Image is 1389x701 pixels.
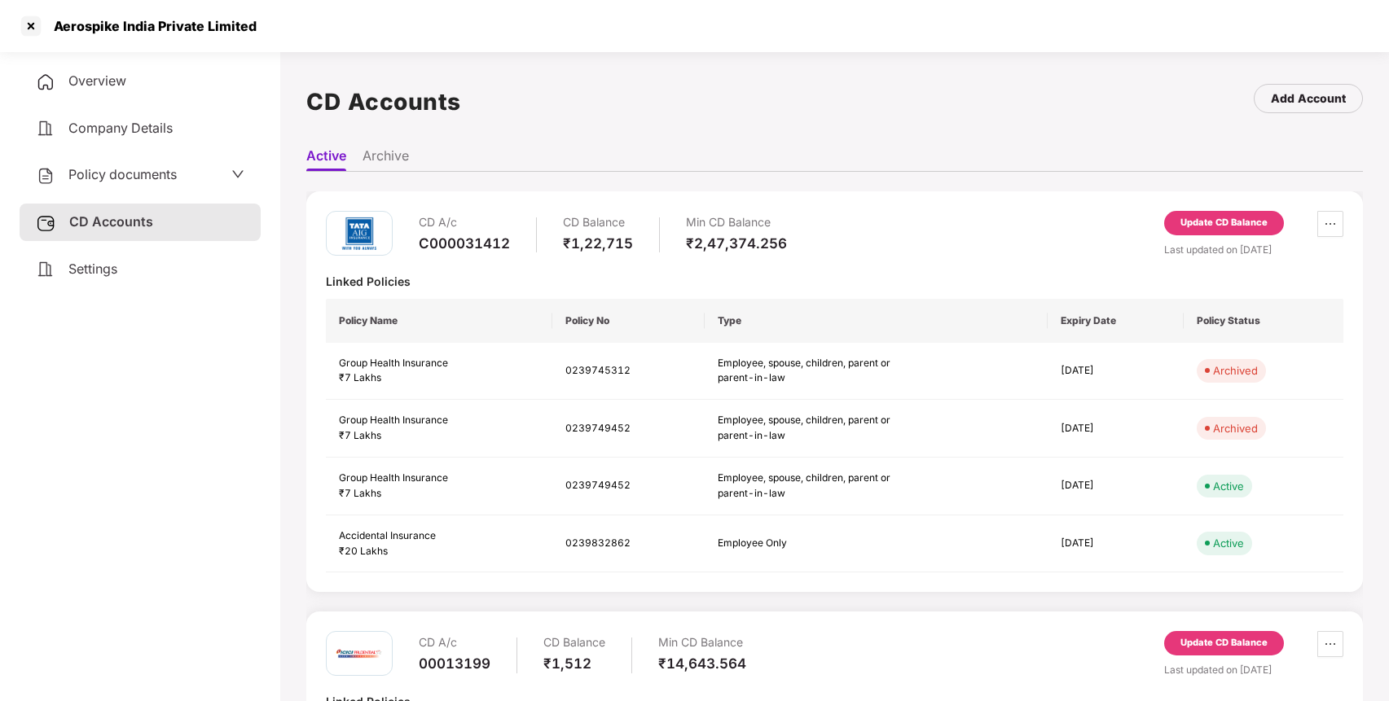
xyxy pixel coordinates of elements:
[36,166,55,186] img: svg+xml;base64,PHN2ZyB4bWxucz0iaHR0cDovL3d3dy53My5vcmcvMjAwMC9zdmciIHdpZHRoPSIyNCIgaGVpZ2h0PSIyNC...
[1164,662,1343,677] div: Last updated on [DATE]
[718,536,897,551] div: Employee Only
[69,213,153,230] span: CD Accounts
[339,371,381,383] span: ₹7 Lakhs
[552,400,705,458] td: 0239749452
[543,631,605,655] div: CD Balance
[1048,400,1184,458] td: [DATE]
[339,528,539,544] div: Accidental Insurance
[1317,631,1343,657] button: ellipsis
[1048,343,1184,401] td: [DATE]
[306,147,346,171] li: Active
[68,261,117,277] span: Settings
[1048,515,1184,573] td: [DATE]
[44,18,257,34] div: Aerospike India Private Limited
[686,234,787,252] div: ₹2,47,374.256
[658,655,746,673] div: ₹14,643.564
[686,211,787,234] div: Min CD Balance
[339,487,381,499] span: ₹7 Lakhs
[306,84,461,120] h1: CD Accounts
[718,413,897,444] div: Employee, spouse, children, parent or parent-in-law
[419,655,490,673] div: 00013199
[36,213,56,233] img: svg+xml;base64,PHN2ZyB3aWR0aD0iMjUiIGhlaWdodD0iMjQiIHZpZXdCb3g9IjAgMCAyNSAyNCIgZmlsbD0ibm9uZSIgeG...
[1048,458,1184,515] td: [DATE]
[231,168,244,181] span: down
[563,211,633,234] div: CD Balance
[552,515,705,573] td: 0239832862
[1213,420,1258,436] div: Archived
[68,166,177,182] span: Policy documents
[1317,211,1343,237] button: ellipsis
[363,147,409,171] li: Archive
[1164,242,1343,257] div: Last updated on [DATE]
[36,72,55,92] img: svg+xml;base64,PHN2ZyB4bWxucz0iaHR0cDovL3d3dy53My5vcmcvMjAwMC9zdmciIHdpZHRoPSIyNCIgaGVpZ2h0PSIyNC...
[1213,478,1244,494] div: Active
[419,234,510,252] div: C000031412
[658,631,746,655] div: Min CD Balance
[1318,217,1343,230] span: ellipsis
[1271,90,1346,107] div: Add Account
[36,119,55,138] img: svg+xml;base64,PHN2ZyB4bWxucz0iaHR0cDovL3d3dy53My5vcmcvMjAwMC9zdmciIHdpZHRoPSIyNCIgaGVpZ2h0PSIyNC...
[335,209,384,258] img: tatag.png
[339,545,388,557] span: ₹20 Lakhs
[552,343,705,401] td: 0239745312
[543,655,605,673] div: ₹1,512
[335,629,384,678] img: iciciprud.png
[552,458,705,515] td: 0239749452
[419,211,510,234] div: CD A/c
[339,356,539,371] div: Group Health Insurance
[68,72,126,89] span: Overview
[1318,637,1343,651] span: ellipsis
[552,299,705,343] th: Policy No
[718,471,897,502] div: Employee, spouse, children, parent or parent-in-law
[563,234,633,252] div: ₹1,22,715
[36,260,55,279] img: svg+xml;base64,PHN2ZyB4bWxucz0iaHR0cDovL3d3dy53My5vcmcvMjAwMC9zdmciIHdpZHRoPSIyNCIgaGVpZ2h0PSIyNC...
[68,120,173,136] span: Company Details
[718,356,897,387] div: Employee, spouse, children, parent or parent-in-law
[1213,535,1244,551] div: Active
[1184,299,1343,343] th: Policy Status
[326,299,552,343] th: Policy Name
[339,413,539,428] div: Group Health Insurance
[1048,299,1184,343] th: Expiry Date
[419,631,490,655] div: CD A/c
[1213,362,1258,379] div: Archived
[339,429,381,441] span: ₹7 Lakhs
[326,274,1343,289] div: Linked Policies
[339,471,539,486] div: Group Health Insurance
[705,299,1048,343] th: Type
[1180,636,1268,651] div: Update CD Balance
[1180,216,1268,230] div: Update CD Balance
